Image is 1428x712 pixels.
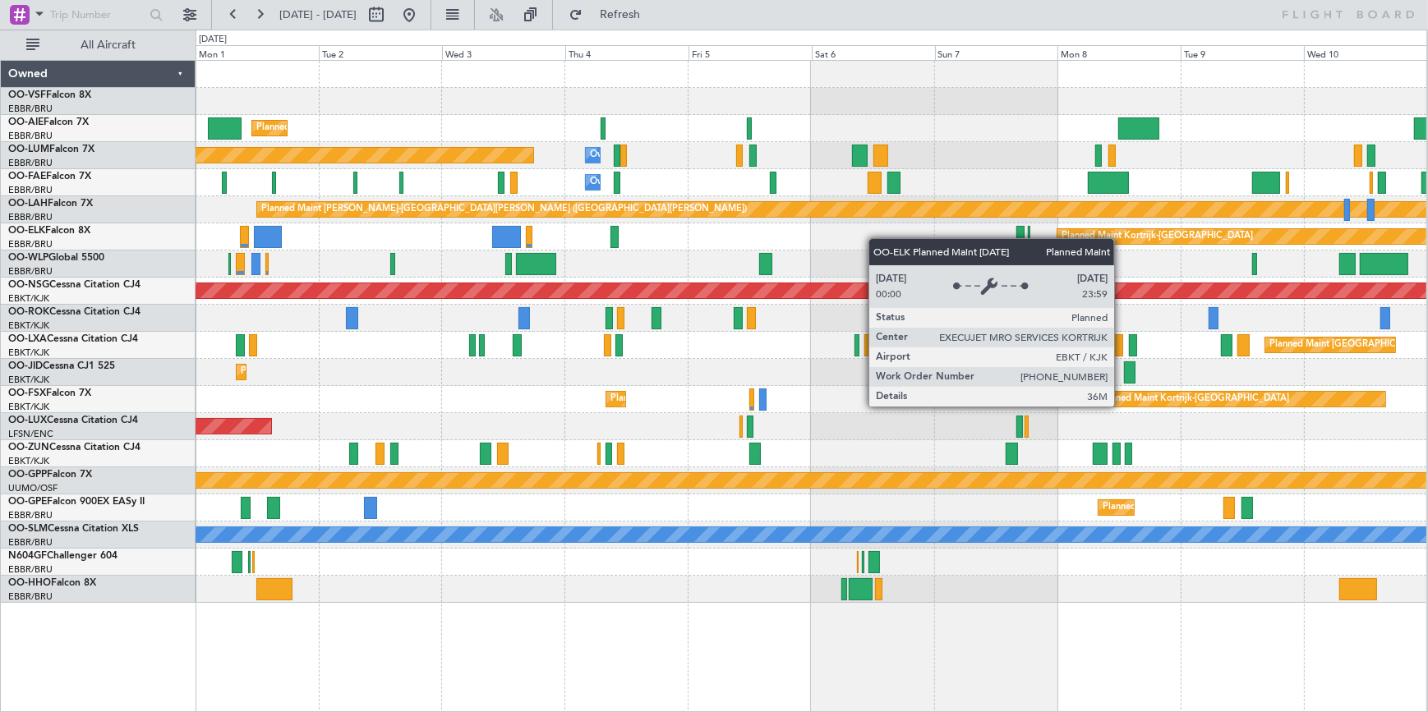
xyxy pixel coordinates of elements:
[8,524,139,534] a: OO-SLMCessna Citation XLS
[8,307,140,317] a: OO-ROKCessna Citation CJ4
[18,32,178,58] button: All Aircraft
[8,117,44,127] span: OO-AIE
[8,551,47,561] span: N604GF
[8,551,117,561] a: N604GFChallenger 604
[8,238,53,250] a: EBBR/BRU
[319,45,442,60] div: Tue 2
[8,470,92,480] a: OO-GPPFalcon 7X
[8,563,53,576] a: EBBR/BRU
[8,211,53,223] a: EBBR/BRU
[8,455,49,467] a: EBKT/KJK
[8,347,49,359] a: EBKT/KJK
[8,199,48,209] span: OO-LAH
[8,145,94,154] a: OO-LUMFalcon 7X
[8,482,58,494] a: UUMO/OSF
[8,361,115,371] a: OO-JIDCessna CJ1 525
[43,39,173,51] span: All Aircraft
[935,45,1058,60] div: Sun 7
[8,145,49,154] span: OO-LUM
[8,292,49,305] a: EBKT/KJK
[256,116,515,140] div: Planned Maint [GEOGRAPHIC_DATA] ([GEOGRAPHIC_DATA])
[8,374,49,386] a: EBKT/KJK
[50,2,145,27] input: Trip Number
[8,184,53,196] a: EBBR/BRU
[8,361,43,371] span: OO-JID
[8,280,49,290] span: OO-NSG
[8,509,53,521] a: EBBR/BRU
[8,90,91,100] a: OO-VSFFalcon 8X
[8,497,47,507] span: OO-GPE
[8,253,104,263] a: OO-WLPGlobal 5500
[8,172,91,181] a: OO-FAEFalcon 7X
[8,578,51,588] span: OO-HHO
[590,143,702,168] div: Owner Melsbroek Air Base
[1062,224,1253,249] div: Planned Maint Kortrijk-[GEOGRAPHIC_DATA]
[8,117,89,127] a: OO-AIEFalcon 7X
[565,45,689,60] div: Thu 4
[8,470,47,480] span: OO-GPP
[812,45,935,60] div: Sat 6
[590,170,702,195] div: Owner Melsbroek Air Base
[561,2,660,28] button: Refresh
[8,443,140,452] a: OO-ZUNCessna Citation CJ4
[8,416,138,425] a: OO-LUXCessna Citation CJ4
[8,416,47,425] span: OO-LUX
[8,334,138,344] a: OO-LXACessna Citation CJ4
[8,401,49,413] a: EBKT/KJK
[8,172,46,181] span: OO-FAE
[199,33,227,47] div: [DATE]
[8,253,48,263] span: OO-WLP
[8,578,96,588] a: OO-HHOFalcon 8X
[1304,45,1427,60] div: Wed 10
[8,130,53,142] a: EBBR/BRU
[586,9,655,21] span: Refresh
[8,307,49,317] span: OO-ROK
[279,7,357,22] span: [DATE] - [DATE]
[1103,495,1400,520] div: Planned Maint [GEOGRAPHIC_DATA] ([GEOGRAPHIC_DATA] National)
[8,536,53,549] a: EBBR/BRU
[8,334,47,344] span: OO-LXA
[8,226,90,236] a: OO-ELKFalcon 8X
[8,590,53,603] a: EBBR/BRU
[8,319,49,332] a: EBKT/KJK
[610,387,802,411] div: Planned Maint Kortrijk-[GEOGRAPHIC_DATA]
[1098,387,1289,411] div: Planned Maint Kortrijk-[GEOGRAPHIC_DATA]
[261,197,747,222] div: Planned Maint [PERSON_NAME]-[GEOGRAPHIC_DATA][PERSON_NAME] ([GEOGRAPHIC_DATA][PERSON_NAME])
[689,45,812,60] div: Fri 5
[8,428,53,440] a: LFSN/ENC
[8,199,93,209] a: OO-LAHFalcon 7X
[442,45,565,60] div: Wed 3
[8,388,91,398] a: OO-FSXFalcon 7X
[8,265,53,278] a: EBBR/BRU
[196,45,319,60] div: Mon 1
[8,157,53,169] a: EBBR/BRU
[8,497,145,507] a: OO-GPEFalcon 900EX EASy II
[1057,45,1181,60] div: Mon 8
[8,103,53,115] a: EBBR/BRU
[8,388,46,398] span: OO-FSX
[8,280,140,290] a: OO-NSGCessna Citation CJ4
[8,443,49,452] span: OO-ZUN
[241,360,432,384] div: Planned Maint Kortrijk-[GEOGRAPHIC_DATA]
[8,90,46,100] span: OO-VSF
[1181,45,1304,60] div: Tue 9
[8,226,45,236] span: OO-ELK
[8,524,48,534] span: OO-SLM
